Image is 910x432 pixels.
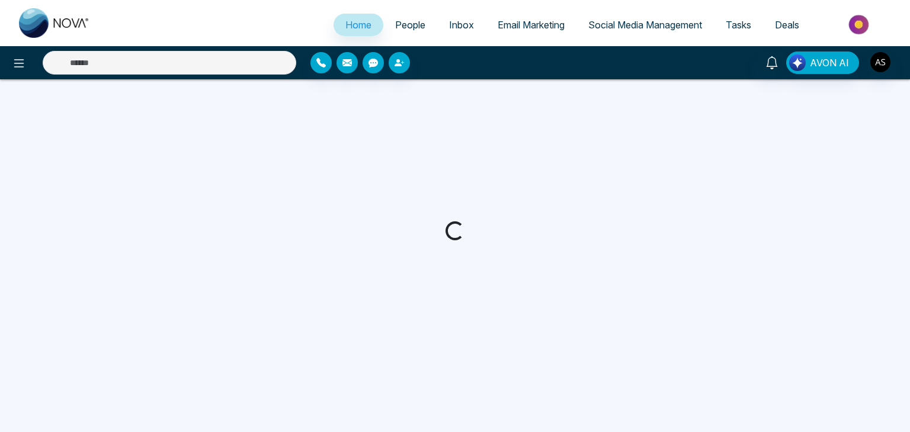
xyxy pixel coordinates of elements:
[786,51,859,74] button: AVON AI
[437,14,486,36] a: Inbox
[345,19,371,31] span: Home
[763,14,811,36] a: Deals
[810,56,849,70] span: AVON AI
[870,52,890,72] img: User Avatar
[486,14,576,36] a: Email Marketing
[714,14,763,36] a: Tasks
[334,14,383,36] a: Home
[449,19,474,31] span: Inbox
[395,19,425,31] span: People
[576,14,714,36] a: Social Media Management
[726,19,751,31] span: Tasks
[775,19,799,31] span: Deals
[789,54,806,71] img: Lead Flow
[588,19,702,31] span: Social Media Management
[498,19,565,31] span: Email Marketing
[19,8,90,38] img: Nova CRM Logo
[383,14,437,36] a: People
[817,11,903,38] img: Market-place.gif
